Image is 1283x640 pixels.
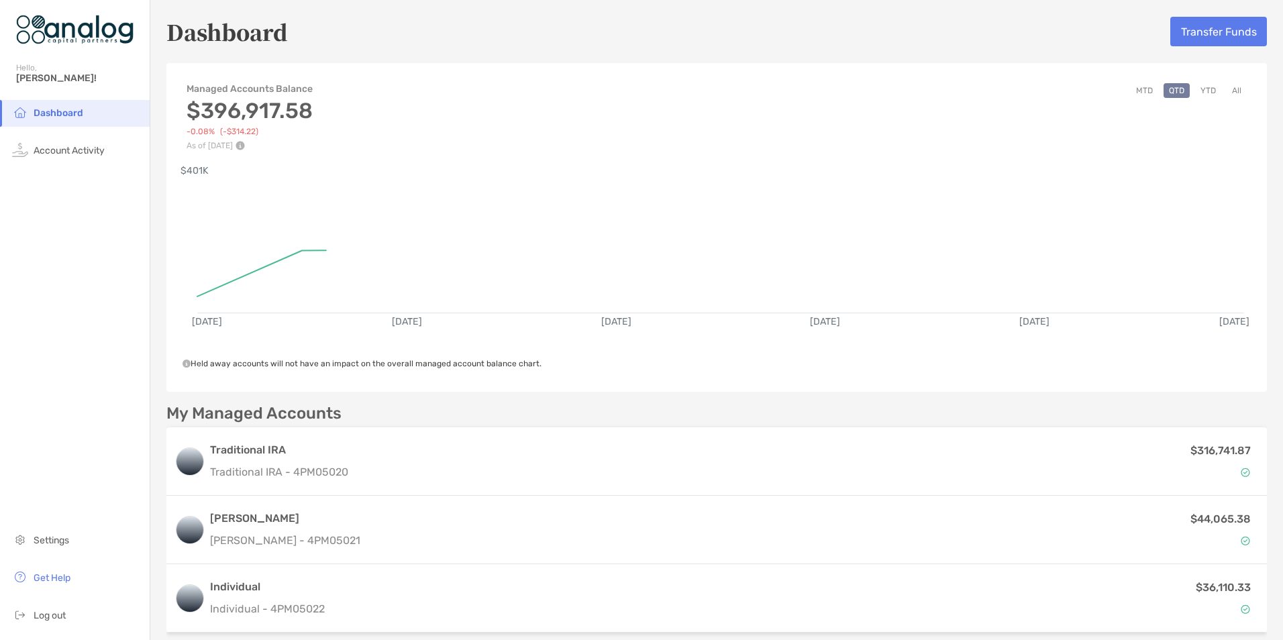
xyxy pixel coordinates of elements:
[210,600,325,617] p: Individual - 4PM05022
[1190,442,1251,459] p: $316,741.87
[1241,468,1250,477] img: Account Status icon
[210,532,360,549] p: [PERSON_NAME] - 4PM05021
[1195,83,1221,98] button: YTD
[34,572,70,584] span: Get Help
[187,83,314,95] h4: Managed Accounts Balance
[34,610,66,621] span: Log out
[34,107,83,119] span: Dashboard
[12,606,28,623] img: logout icon
[220,127,258,137] span: (-$314.22)
[166,405,342,422] p: My Managed Accounts
[1019,316,1049,327] text: [DATE]
[12,104,28,120] img: household icon
[34,145,105,156] span: Account Activity
[810,316,840,327] text: [DATE]
[392,316,422,327] text: [DATE]
[1196,579,1251,596] p: $36,110.33
[210,579,325,595] h3: Individual
[12,531,28,547] img: settings icon
[1164,83,1190,98] button: QTD
[601,316,631,327] text: [DATE]
[1241,536,1250,545] img: Account Status icon
[1241,604,1250,614] img: Account Status icon
[210,464,348,480] p: Traditional IRA - 4PM05020
[1190,511,1251,527] p: $44,065.38
[183,359,542,368] span: Held away accounts will not have an impact on the overall managed account balance chart.
[1227,83,1247,98] button: All
[1170,17,1267,46] button: Transfer Funds
[236,141,245,150] img: Performance Info
[187,141,314,150] p: As of [DATE]
[16,72,142,84] span: [PERSON_NAME]!
[192,316,222,327] text: [DATE]
[1131,83,1158,98] button: MTD
[176,448,203,475] img: logo account
[1219,316,1249,327] text: [DATE]
[166,16,288,47] h5: Dashboard
[187,98,314,123] h3: $396,917.58
[210,442,348,458] h3: Traditional IRA
[176,585,203,612] img: logo account
[16,5,134,54] img: Zoe Logo
[176,517,203,543] img: logo account
[34,535,69,546] span: Settings
[12,569,28,585] img: get-help icon
[210,511,360,527] h3: [PERSON_NAME]
[187,127,215,137] span: -0.08%
[12,142,28,158] img: activity icon
[181,165,209,176] text: $401K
